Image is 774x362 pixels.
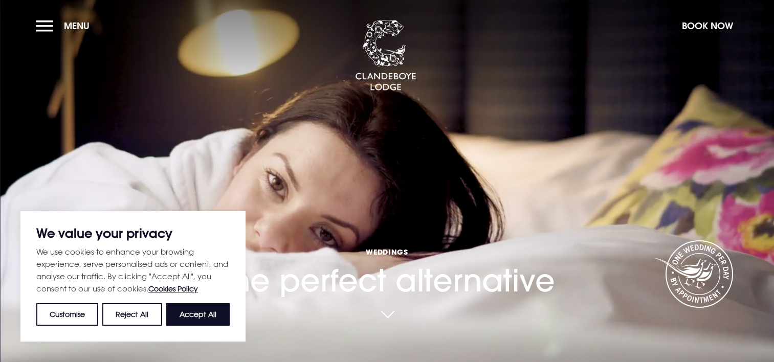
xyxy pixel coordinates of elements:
[148,284,198,293] a: Cookies Policy
[677,15,738,37] button: Book Now
[166,303,230,326] button: Accept All
[36,15,95,37] button: Menu
[20,211,246,342] div: We value your privacy
[219,247,555,257] span: Weddings
[219,202,555,299] h1: The perfect alternative
[36,245,230,295] p: We use cookies to enhance your browsing experience, serve personalised ads or content, and analys...
[36,303,98,326] button: Customise
[64,20,90,32] span: Menu
[355,20,416,92] img: Clandeboye Lodge
[36,227,230,239] p: We value your privacy
[102,303,162,326] button: Reject All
